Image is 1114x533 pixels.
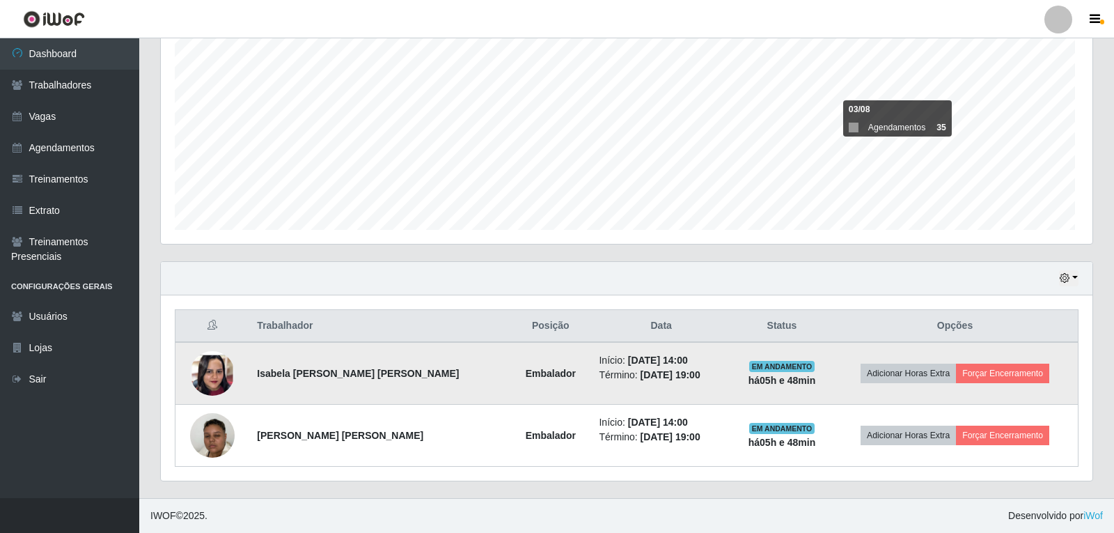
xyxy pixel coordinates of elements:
th: Data [590,310,731,343]
button: Adicionar Horas Extra [861,426,956,445]
th: Posição [510,310,590,343]
span: EM ANDAMENTO [749,423,815,434]
img: 1721310780980.jpeg [190,325,235,422]
strong: Embalador [526,430,576,441]
strong: há 05 h e 48 min [748,437,816,448]
button: Forçar Encerramento [956,426,1049,445]
time: [DATE] 14:00 [628,417,688,428]
span: EM ANDAMENTO [749,361,815,372]
time: [DATE] 14:00 [628,355,688,366]
time: [DATE] 19:00 [641,431,700,442]
button: Adicionar Horas Extra [861,364,956,383]
span: Desenvolvido por [1008,509,1103,523]
strong: Isabela [PERSON_NAME] [PERSON_NAME] [257,368,459,379]
strong: Embalador [526,368,576,379]
button: Forçar Encerramento [956,364,1049,383]
time: [DATE] 19:00 [641,369,700,380]
th: Status [732,310,832,343]
span: IWOF [150,510,176,521]
li: Início: [599,415,723,430]
img: CoreUI Logo [23,10,85,28]
th: Trabalhador [249,310,510,343]
strong: [PERSON_NAME] [PERSON_NAME] [257,430,423,441]
li: Término: [599,368,723,383]
span: © 2025 . [150,509,207,523]
li: Término: [599,430,723,445]
strong: há 05 h e 48 min [748,375,816,386]
li: Início: [599,353,723,368]
a: iWof [1083,510,1103,521]
img: 1740061497468.jpeg [190,396,235,475]
th: Opções [832,310,1078,343]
